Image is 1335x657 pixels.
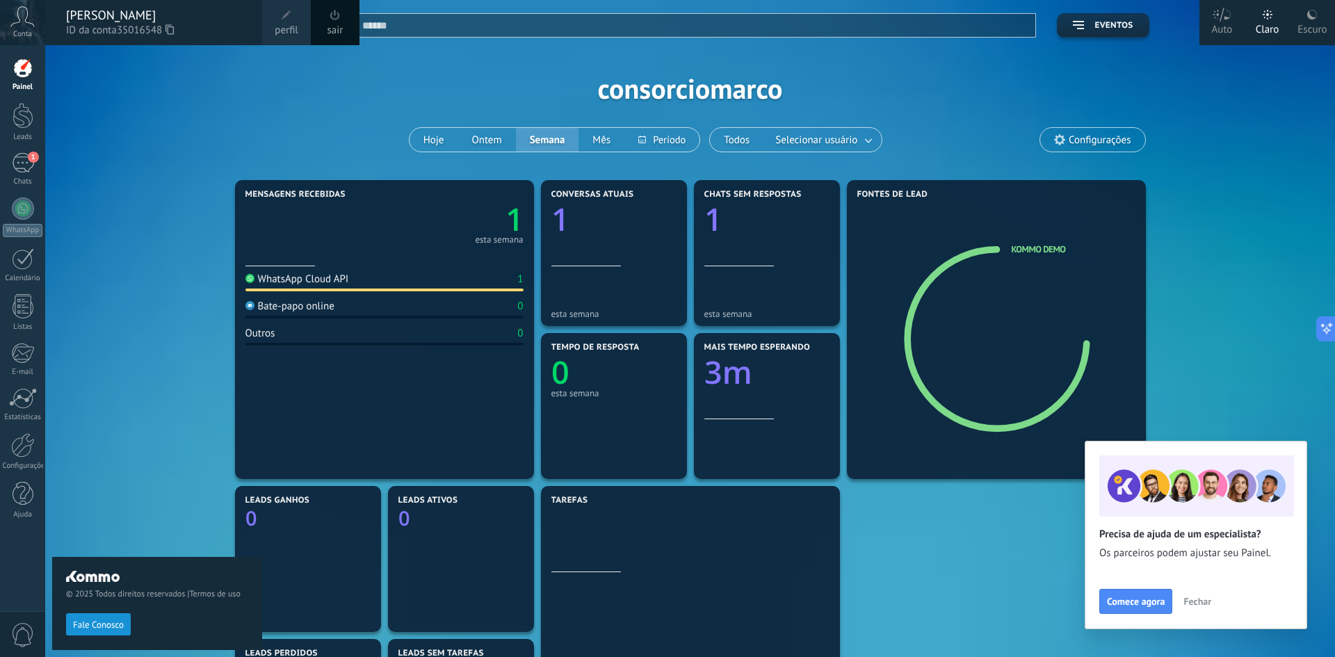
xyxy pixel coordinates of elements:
[1183,597,1211,606] span: Fechar
[704,351,752,394] text: 3m
[517,300,523,313] div: 0
[3,274,43,283] div: Calendário
[710,128,763,152] button: Todos
[398,505,410,532] text: 0
[458,128,515,152] button: Ontem
[551,198,569,241] text: 1
[117,23,174,38] span: 35016548
[1057,13,1149,38] button: Eventos
[551,343,640,352] span: Tempo de resposta
[624,128,699,152] button: Período
[245,300,334,313] div: Bate-papo online
[3,133,43,142] div: Leads
[245,190,346,200] span: Mensagens recebidas
[772,131,860,149] span: Selecionar usuário
[73,620,124,630] span: Fale Conosco
[3,368,43,377] div: E-mail
[1099,589,1172,614] button: Comece agora
[1107,597,1165,606] span: Comece agora
[551,496,588,505] span: Tarefas
[66,8,248,23] div: [PERSON_NAME]
[704,351,830,394] a: 3m
[398,496,458,505] span: Leads ativos
[517,273,523,286] div: 1
[327,23,343,38] a: sair
[66,589,248,599] span: © 2025 Todos direitos reservados |
[245,273,349,286] div: WhatsApp Cloud API
[763,128,882,152] button: Selecionar usuário
[13,30,32,39] span: Conta
[704,309,830,319] div: esta semana
[704,198,722,241] text: 1
[505,198,524,241] text: 1
[704,343,811,352] span: Mais tempo esperando
[3,83,43,92] div: Painel
[551,190,634,200] span: Conversas atuais
[189,589,240,599] a: Termos de uso
[3,224,42,237] div: WhatsApp
[3,462,43,471] div: Configurações
[1099,528,1293,541] h2: Precisa de ajuda de um especialista?
[245,496,310,505] span: Leads ganhos
[410,128,458,152] button: Hoje
[1012,243,1066,255] a: Kommo Demo
[516,128,579,152] button: Semana
[1256,9,1279,45] div: Claro
[385,198,524,241] a: 1
[857,190,928,200] span: Fontes de lead
[1177,591,1217,612] button: Fechar
[66,23,248,38] span: ID da conta
[551,351,569,394] text: 0
[66,613,131,635] button: Fale Conosco
[3,413,43,422] div: Estatísticas
[1099,546,1293,560] span: Os parceiros podem ajustar seu Painel.
[3,323,43,332] div: Listas
[66,619,131,629] a: Fale Conosco
[3,177,43,186] div: Chats
[275,23,298,38] span: perfil
[1094,21,1133,31] span: Eventos
[578,128,624,152] button: Mês
[1212,9,1233,45] div: Auto
[704,190,802,200] span: Chats sem respostas
[28,152,39,163] span: 1
[3,510,43,519] div: Ajuda
[1069,134,1131,146] span: Configurações
[551,388,677,398] div: esta semana
[475,236,523,243] div: esta semana
[517,327,523,340] div: 0
[1297,9,1327,45] div: Escuro
[551,309,677,319] div: esta semana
